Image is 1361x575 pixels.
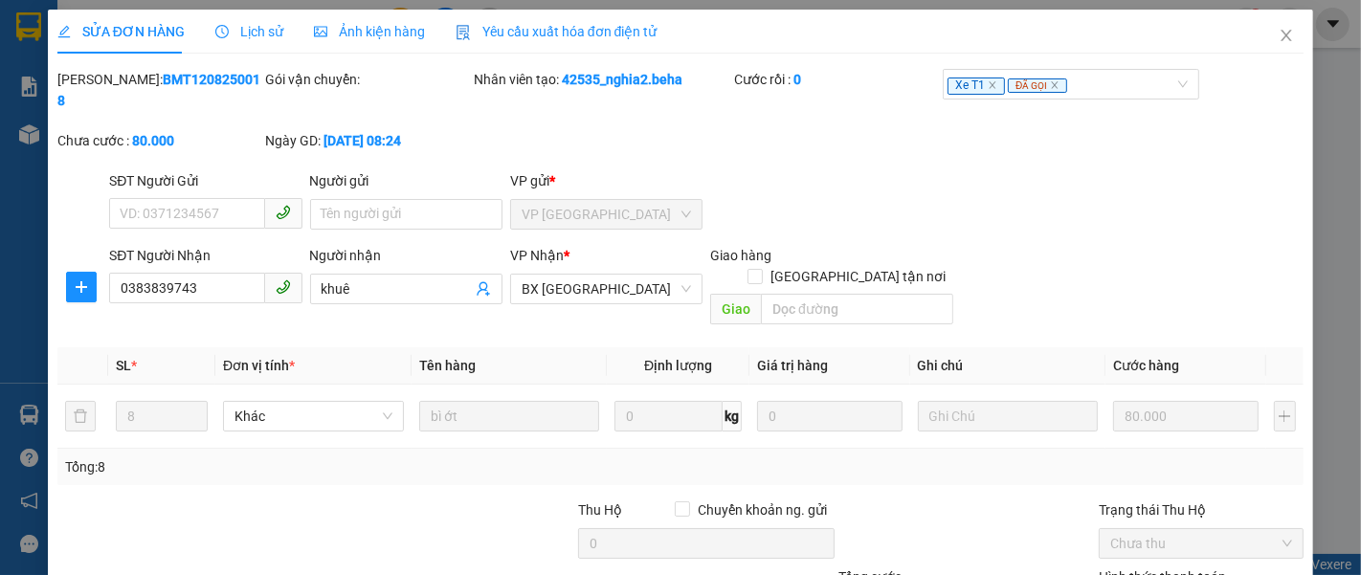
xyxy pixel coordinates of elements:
[57,69,262,111] div: [PERSON_NAME]:
[710,248,771,263] span: Giao hàng
[644,358,712,373] span: Định lượng
[710,294,761,324] span: Giao
[109,170,301,191] div: SĐT Người Gửi
[310,245,502,266] div: Người nhận
[910,347,1106,385] th: Ghi chú
[757,358,828,373] span: Giá trị hàng
[1008,78,1067,93] span: ĐÃ GỌI
[266,69,471,90] div: Gói vận chuyển:
[562,72,682,87] b: 42535_nghia2.beha
[578,502,622,518] span: Thu Hộ
[1050,80,1060,90] span: close
[1113,358,1179,373] span: Cước hàng
[116,358,131,373] span: SL
[310,170,502,191] div: Người gửi
[793,72,801,87] b: 0
[988,80,997,90] span: close
[522,200,691,229] span: VP ĐẮK LẮK
[510,170,703,191] div: VP gửi
[57,24,185,39] span: SỬA ĐƠN HÀNG
[734,69,939,90] div: Cước rồi :
[314,24,425,39] span: Ảnh kiện hàng
[109,245,301,266] div: SĐT Người Nhận
[510,248,564,263] span: VP Nhận
[419,401,600,431] input: VD: Bàn, Ghế
[1260,10,1313,63] button: Close
[266,130,471,151] div: Ngày GD:
[57,130,262,151] div: Chưa cước :
[57,25,71,38] span: edit
[522,275,691,303] span: BX PHÚ YÊN
[1110,529,1292,558] span: Chưa thu
[276,205,291,220] span: phone
[474,69,730,90] div: Nhân viên tạo:
[1274,401,1297,431] button: plus
[456,25,471,40] img: icon
[215,24,283,39] span: Lịch sử
[66,272,97,302] button: plus
[723,401,742,431] span: kg
[65,401,96,431] button: delete
[690,499,835,520] span: Chuyển khoản ng. gửi
[132,133,174,148] b: 80.000
[314,25,327,38] span: picture
[67,279,96,295] span: plus
[757,401,902,431] input: 0
[223,358,295,373] span: Đơn vị tính
[1279,28,1294,43] span: close
[419,358,476,373] span: Tên hàng
[763,266,953,287] span: [GEOGRAPHIC_DATA] tận nơi
[918,401,1099,431] input: Ghi Chú
[324,133,402,148] b: [DATE] 08:24
[276,279,291,295] span: phone
[948,77,1005,95] span: Xe T1
[476,281,491,297] span: user-add
[456,24,658,39] span: Yêu cầu xuất hóa đơn điện tử
[1113,401,1258,431] input: 0
[215,25,229,38] span: clock-circle
[1099,499,1304,520] div: Trạng thái Thu Hộ
[65,456,526,477] div: Tổng: 8
[234,402,392,431] span: Khác
[761,294,953,324] input: Dọc đường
